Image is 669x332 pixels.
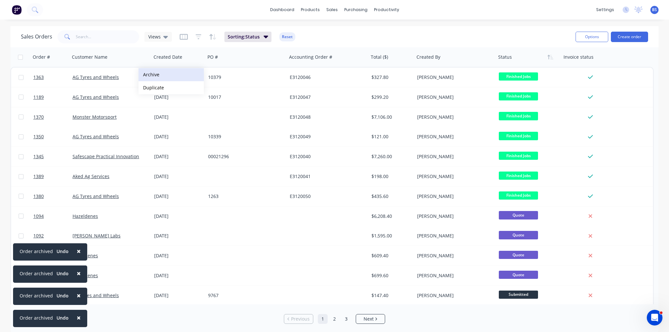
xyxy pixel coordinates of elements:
[499,132,538,140] span: Finished Jobs
[499,291,538,299] span: Submitted
[371,233,410,239] div: $1,595.00
[417,252,490,259] div: [PERSON_NAME]
[498,54,512,60] div: Status
[267,5,298,15] a: dashboard
[33,107,73,127] a: 1370
[73,133,119,140] a: AG Tyres and Wheels
[208,153,281,160] div: 00021296
[20,248,53,255] div: Order archived
[33,206,73,226] a: 1094
[12,5,22,15] img: Factory
[33,233,44,239] span: 1092
[33,167,73,186] a: 1389
[611,32,648,42] button: Create order
[417,272,490,279] div: [PERSON_NAME]
[208,292,281,299] div: 9767
[364,316,374,322] span: Next
[330,314,339,324] a: Page 2
[318,314,328,324] a: Page 1 is your current page
[341,314,351,324] a: Page 3
[208,74,281,81] div: 10379
[417,133,490,140] div: [PERSON_NAME]
[77,291,81,300] span: ×
[33,87,73,107] a: 1189
[289,54,332,60] div: Accounting Order #
[371,193,410,200] div: $435.60
[371,213,410,219] div: $6,208.40
[73,173,109,179] a: Aked Ag Services
[371,5,402,15] div: productivity
[154,193,203,200] div: [DATE]
[154,252,203,259] div: [DATE]
[417,193,490,200] div: [PERSON_NAME]
[20,270,53,277] div: Order archived
[563,54,594,60] div: Invoice status
[33,68,73,87] a: 1363
[53,269,72,279] button: Undo
[499,152,538,160] span: Finished Jobs
[207,54,218,60] div: PO #
[139,81,204,94] button: Duplicate
[77,247,81,256] span: ×
[77,313,81,322] span: ×
[576,32,608,42] button: Options
[53,313,72,323] button: Undo
[154,133,203,140] div: [DATE]
[53,291,72,301] button: Undo
[154,54,182,60] div: Created Date
[224,32,271,42] button: Sorting:Status
[371,272,410,279] div: $699.60
[290,114,362,120] div: E3120048
[33,54,50,60] div: Order #
[33,153,44,160] span: 1345
[72,54,107,60] div: Customer Name
[33,127,73,146] a: 1350
[499,72,538,81] span: Finished Jobs
[73,153,139,159] a: Safescape Practical Innovation
[417,153,490,160] div: [PERSON_NAME]
[53,247,72,256] button: Undo
[499,251,538,259] span: Quote
[33,226,73,246] a: 1092
[208,133,281,140] div: 10339
[290,193,362,200] div: E3120050
[73,233,121,239] a: [PERSON_NAME] Labs
[298,5,323,15] div: products
[208,94,281,100] div: 10017
[417,74,490,81] div: [PERSON_NAME]
[279,32,295,41] button: Reset
[73,193,119,199] a: AG Tyres and Wheels
[417,114,490,120] div: [PERSON_NAME]
[154,233,203,239] div: [DATE]
[70,310,87,325] button: Close
[73,74,119,80] a: AG Tyres and Wheels
[154,292,203,299] div: [DATE]
[341,5,371,15] div: purchasing
[356,316,385,322] a: Next page
[290,74,362,81] div: E3120046
[499,231,538,239] span: Quote
[371,292,410,299] div: $147.40
[33,74,44,81] span: 1363
[371,153,410,160] div: $7,260.00
[33,94,44,100] span: 1189
[20,292,53,299] div: Order archived
[20,314,53,321] div: Order archived
[290,173,362,180] div: E3120041
[417,173,490,180] div: [PERSON_NAME]
[73,94,119,100] a: AG Tyres and Wheels
[323,5,341,15] div: sales
[499,271,538,279] span: Quote
[208,193,281,200] div: 1263
[70,288,87,303] button: Close
[73,114,117,120] a: Monster Motorsport
[290,94,362,100] div: E3120047
[499,92,538,100] span: Finished Jobs
[148,33,161,40] span: Views
[290,153,362,160] div: E3120040
[73,292,119,298] a: AG Tyres and Wheels
[154,173,203,180] div: [DATE]
[154,272,203,279] div: [DATE]
[281,314,388,324] ul: Pagination
[499,211,538,219] span: Quote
